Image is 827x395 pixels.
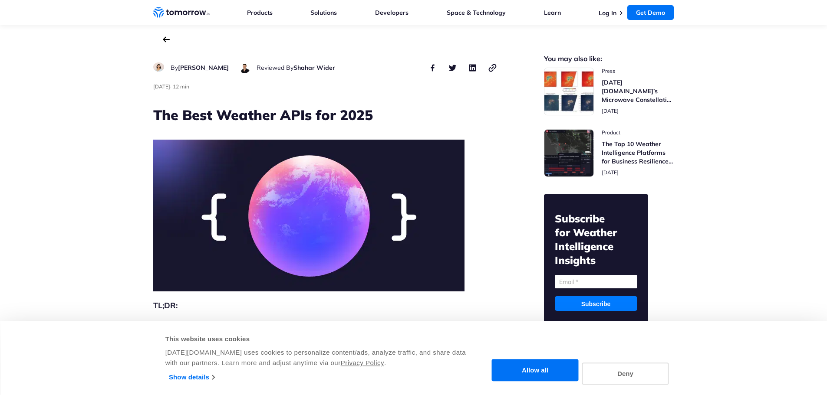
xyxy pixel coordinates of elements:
a: Learn [544,9,561,16]
span: post catecory [602,68,674,75]
div: This website uses cookies [165,334,467,344]
button: share this post on facebook [428,62,438,73]
h2: Subscribe for Weather Intelligence Insights [555,212,637,267]
span: publish date [602,108,619,114]
div: author name [257,62,335,73]
a: Space & Technology [447,9,506,16]
span: Reviewed By [257,64,293,72]
button: share this post on twitter [448,62,458,73]
input: Email * [555,275,637,288]
img: Ruth Favela [153,62,164,72]
a: Read The Top 10 Weather Intelligence Platforms for Business Resilience in 2025 [544,129,674,177]
h1: The Best Weather APIs for 2025 [153,105,498,124]
div: author name [171,62,229,73]
button: share this post on linkedin [468,62,478,73]
button: Allow all [492,359,579,382]
img: Shahar Wider [239,62,250,73]
a: Log In [599,9,616,17]
span: · [170,83,171,90]
a: Read Tomorrow.io’s Microwave Constellation Ready To Help This Hurricane Season [544,68,674,115]
a: Show details [169,371,214,384]
a: Solutions [310,9,337,16]
input: Subscribe [555,296,637,311]
span: publish date [153,83,170,90]
span: Estimated reading time [173,83,189,90]
a: Get Demo [627,5,674,20]
a: Products [247,9,273,16]
span: By [171,64,178,72]
h2: You may also like: [544,55,674,62]
button: copy link to clipboard [488,62,498,73]
span: post catecory [602,129,674,136]
a: back to the main blog page [163,36,170,42]
h3: The Top 10 Weather Intelligence Platforms for Business Resilience in [DATE] [602,140,674,166]
li: Weather APIs provide developers access to current, forecasted, and historical weather data. [171,319,498,329]
span: publish date [602,169,619,176]
button: Deny [582,362,669,385]
h3: [DATE][DOMAIN_NAME]’s Microwave Constellation Ready To Help This Hurricane Season [602,78,674,104]
a: Privacy Policy [341,359,384,366]
div: [DATE][DOMAIN_NAME] uses cookies to personalize content/ads, analyze traffic, and share data with... [165,347,467,368]
a: Home link [153,6,210,19]
h2: TL;DR: [153,300,498,312]
a: Developers [375,9,409,16]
